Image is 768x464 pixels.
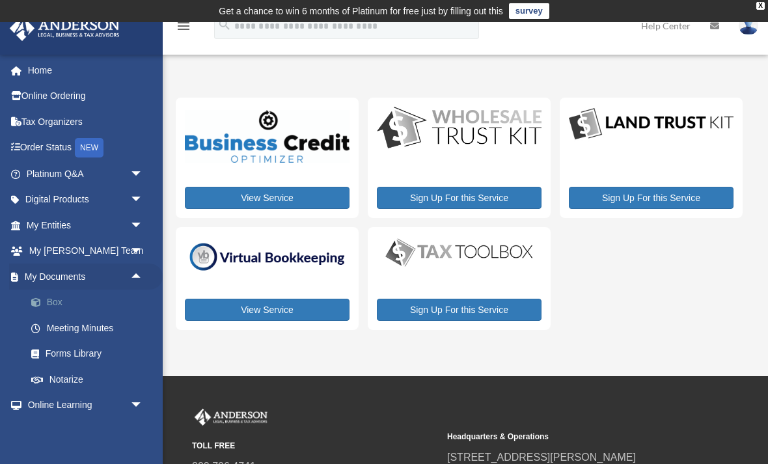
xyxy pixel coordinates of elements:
[569,107,734,142] img: LandTrust_lgo-1.jpg
[75,138,103,157] div: NEW
[9,57,163,83] a: Home
[130,187,156,213] span: arrow_drop_down
[9,187,156,213] a: Digital Productsarrow_drop_down
[739,16,758,35] img: User Pic
[9,264,163,290] a: My Documentsarrow_drop_up
[130,264,156,290] span: arrow_drop_up
[9,418,163,444] a: Billingarrow_drop_down
[219,3,503,19] div: Get a chance to win 6 months of Platinum for free just by filling out this
[447,430,693,444] small: Headquarters & Operations
[217,18,232,32] i: search
[9,135,163,161] a: Order StatusNEW
[377,107,542,150] img: WS-Trust-Kit-lgo-1.jpg
[377,299,542,321] a: Sign Up For this Service
[377,236,542,269] img: taxtoolbox_new-1.webp
[569,187,734,209] a: Sign Up For this Service
[176,18,191,34] i: menu
[192,409,270,426] img: Anderson Advisors Platinum Portal
[9,161,163,187] a: Platinum Q&Aarrow_drop_down
[176,23,191,34] a: menu
[130,418,156,444] span: arrow_drop_down
[130,392,156,419] span: arrow_drop_down
[18,315,163,341] a: Meeting Minutes
[130,161,156,187] span: arrow_drop_down
[9,392,163,418] a: Online Learningarrow_drop_down
[192,439,438,453] small: TOLL FREE
[130,212,156,239] span: arrow_drop_down
[9,109,163,135] a: Tax Organizers
[6,16,124,41] img: Anderson Advisors Platinum Portal
[9,238,163,264] a: My [PERSON_NAME] Teamarrow_drop_down
[377,187,542,209] a: Sign Up For this Service
[18,290,163,316] a: Box
[9,83,163,109] a: Online Ordering
[756,2,765,10] div: close
[9,212,163,238] a: My Entitiesarrow_drop_down
[130,238,156,265] span: arrow_drop_down
[509,3,549,19] a: survey
[18,341,163,367] a: Forms Library
[185,187,350,209] a: View Service
[447,452,636,463] a: [STREET_ADDRESS][PERSON_NAME]
[18,366,163,392] a: Notarize
[185,299,350,321] a: View Service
